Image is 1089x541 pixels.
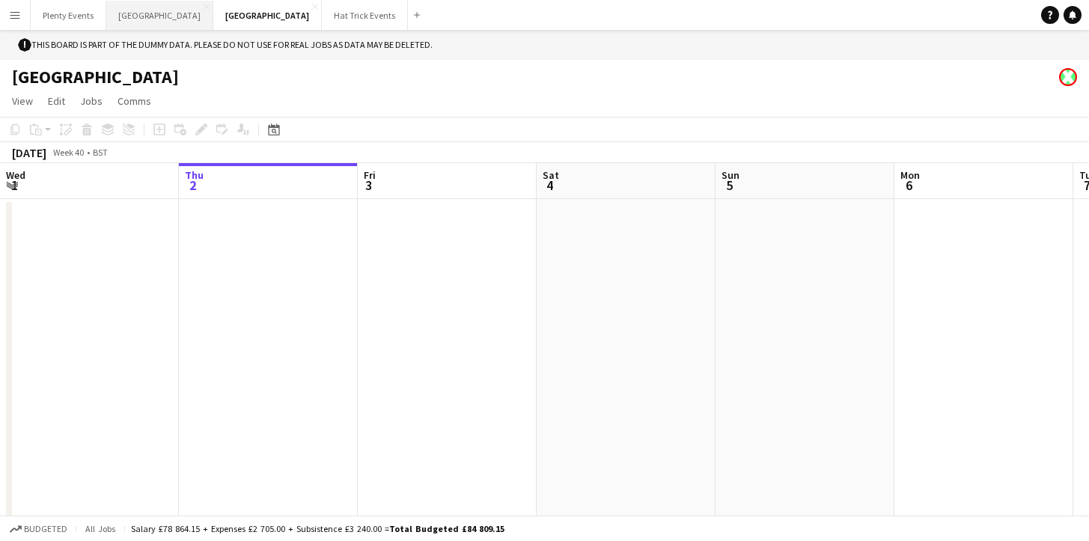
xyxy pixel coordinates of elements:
button: [GEOGRAPHIC_DATA] [106,1,213,30]
h1: [GEOGRAPHIC_DATA] [12,66,179,88]
span: Total Budgeted £84 809.15 [389,523,504,534]
a: View [6,91,39,111]
div: BST [93,147,108,158]
a: Comms [112,91,157,111]
span: 1 [4,177,25,194]
div: [DATE] [12,145,46,160]
a: Jobs [74,91,109,111]
span: Fri [364,168,376,182]
span: Thu [185,168,204,182]
a: Edit [42,91,71,111]
span: Comms [118,94,151,108]
span: Jobs [80,94,103,108]
div: Salary £78 864.15 + Expenses £2 705.00 + Subsistence £3 240.00 = [131,523,504,534]
span: Wed [6,168,25,182]
span: ! [18,38,31,52]
button: Budgeted [7,521,70,537]
span: Sun [722,168,739,182]
span: 3 [362,177,376,194]
button: Hat Trick Events [322,1,408,30]
span: 2 [183,177,204,194]
span: Sat [543,168,559,182]
app-user-avatar: James Runnymede [1059,68,1077,86]
span: 4 [540,177,559,194]
span: View [12,94,33,108]
span: Mon [900,168,920,182]
span: Edit [48,94,65,108]
span: All jobs [82,523,118,534]
button: [GEOGRAPHIC_DATA] [213,1,322,30]
button: Plenty Events [31,1,106,30]
span: Budgeted [24,524,67,534]
span: 6 [898,177,920,194]
span: Week 40 [49,147,87,158]
span: 5 [719,177,739,194]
